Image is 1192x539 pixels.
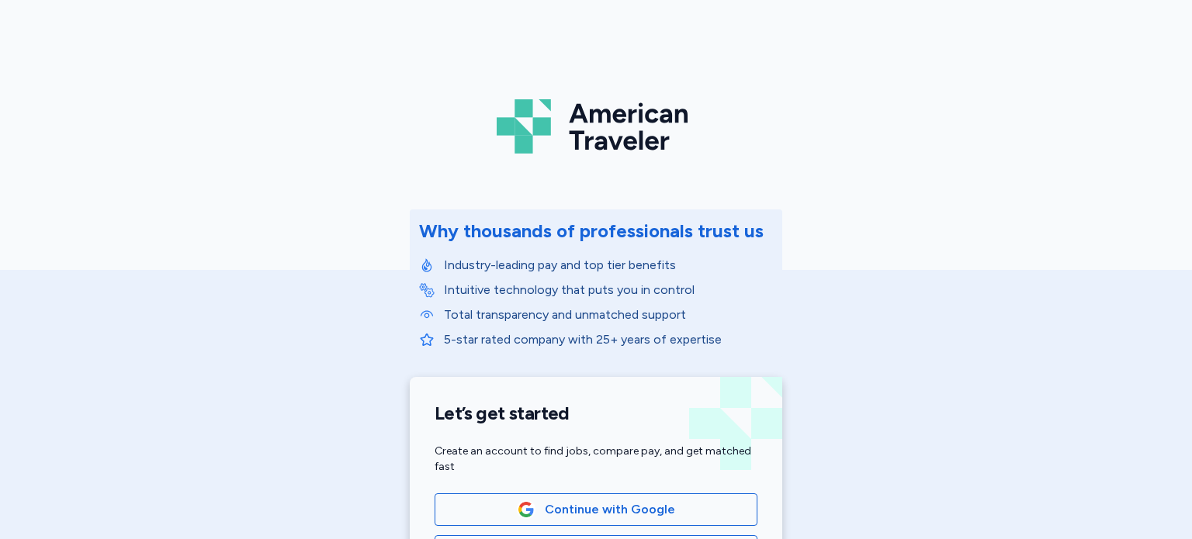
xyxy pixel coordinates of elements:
[444,330,773,349] p: 5-star rated company with 25+ years of expertise
[497,93,695,160] img: Logo
[444,306,773,324] p: Total transparency and unmatched support
[444,281,773,299] p: Intuitive technology that puts you in control
[444,256,773,275] p: Industry-leading pay and top tier benefits
[545,500,675,519] span: Continue with Google
[419,219,764,244] div: Why thousands of professionals trust us
[435,493,757,526] button: Google LogoContinue with Google
[435,402,757,425] h1: Let’s get started
[518,501,535,518] img: Google Logo
[435,444,757,475] div: Create an account to find jobs, compare pay, and get matched fast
